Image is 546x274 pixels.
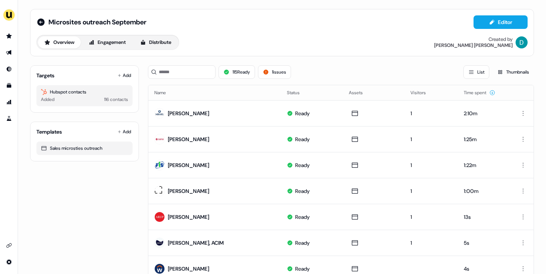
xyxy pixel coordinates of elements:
[219,65,255,79] button: 115Ready
[41,145,128,152] div: Sales microsties outreach
[410,239,451,247] div: 1
[295,239,310,247] div: Ready
[464,86,495,99] button: Time spent
[295,265,310,272] div: Ready
[168,110,209,117] div: [PERSON_NAME]
[474,15,528,29] button: Editor
[516,36,528,48] img: David
[48,18,146,27] span: Microsites outreach September
[343,85,405,100] th: Assets
[489,36,513,42] div: Created by
[3,47,15,59] a: Go to outbound experience
[474,19,528,27] a: Editor
[168,161,209,169] div: [PERSON_NAME]
[410,110,451,117] div: 1
[82,36,132,48] button: Engagement
[3,239,15,251] a: Go to integrations
[295,110,310,117] div: Ready
[3,113,15,125] a: Go to experiments
[36,72,54,79] div: Targets
[410,187,451,195] div: 1
[410,135,451,143] div: 1
[464,187,503,195] div: 1:00m
[168,213,209,221] div: [PERSON_NAME]
[134,36,178,48] button: Distribute
[116,70,133,81] button: Add
[3,63,15,75] a: Go to Inbound
[38,36,81,48] button: Overview
[464,110,503,117] div: 2:10m
[295,135,310,143] div: Ready
[295,161,310,169] div: Ready
[3,30,15,42] a: Go to prospects
[258,65,291,79] button: 1issues
[463,65,489,79] button: List
[168,265,209,272] div: [PERSON_NAME]
[410,213,451,221] div: 1
[287,86,309,99] button: Status
[410,161,451,169] div: 1
[116,126,133,137] button: Add
[464,161,503,169] div: 1:22m
[492,65,534,79] button: Thumbnails
[3,96,15,108] a: Go to attribution
[41,96,54,103] div: Added
[295,187,310,195] div: Ready
[464,213,503,221] div: 13s
[434,42,513,48] div: [PERSON_NAME] [PERSON_NAME]
[168,135,209,143] div: [PERSON_NAME]
[410,86,435,99] button: Visitors
[3,80,15,92] a: Go to templates
[36,128,62,135] div: Templates
[464,265,503,272] div: 4s
[464,239,503,247] div: 5s
[154,86,175,99] button: Name
[168,187,209,195] div: [PERSON_NAME]
[168,239,224,247] div: [PERSON_NAME], ACIM
[104,96,128,103] div: 116 contacts
[41,88,128,96] div: Hubspot contacts
[295,213,310,221] div: Ready
[3,256,15,268] a: Go to integrations
[464,135,503,143] div: 1:25m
